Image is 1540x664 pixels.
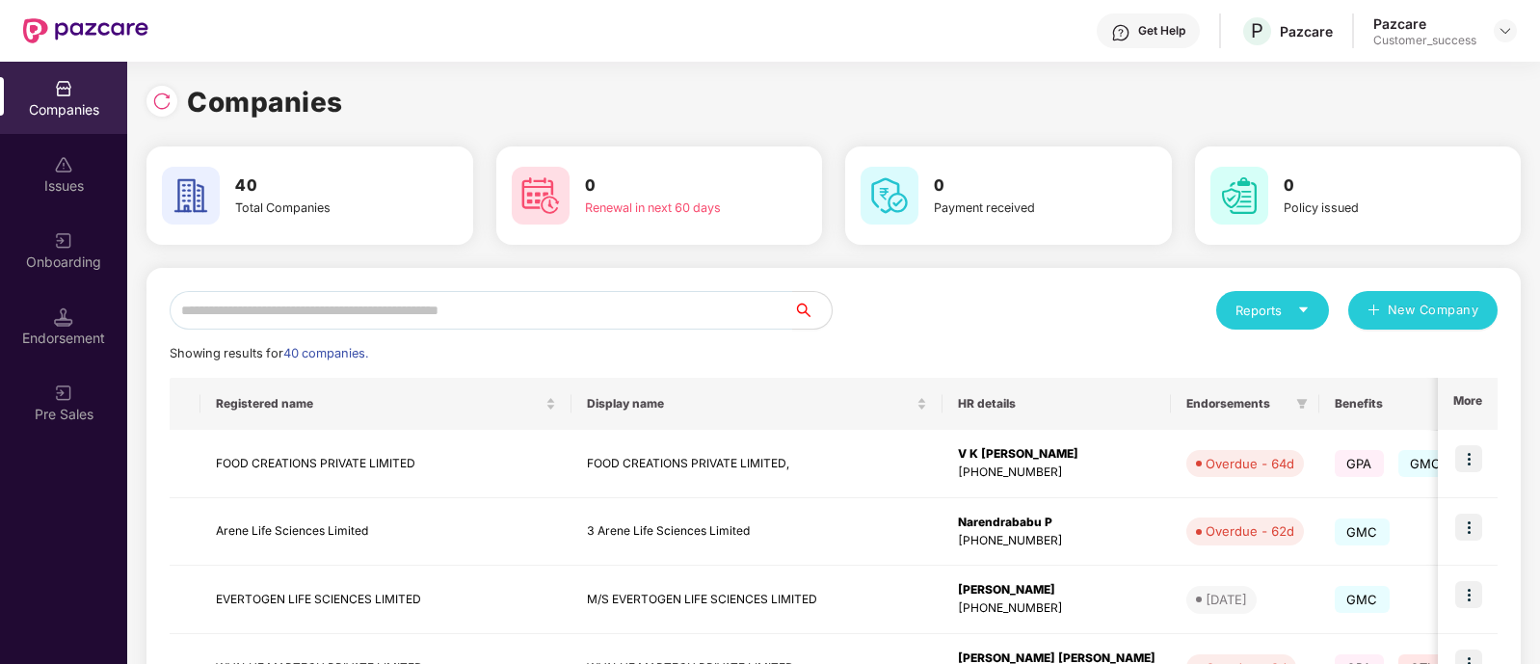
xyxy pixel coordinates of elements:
[1111,23,1130,42] img: svg+xml;base64,PHN2ZyBpZD0iSGVscC0zMngzMiIgeG1sbnM9Imh0dHA6Ly93d3cudzMub3JnLzIwMDAvc3ZnIiB3aWR0aD...
[1398,450,1453,477] span: GMC
[1186,396,1288,412] span: Endorsements
[1280,22,1333,40] div: Pazcare
[1455,445,1482,472] img: icon
[1367,304,1380,319] span: plus
[23,18,148,43] img: New Pazcare Logo
[200,430,571,498] td: FOOD CREATIONS PRIVATE LIMITED
[585,199,751,218] div: Renewal in next 60 days
[54,79,73,98] img: svg+xml;base64,PHN2ZyBpZD0iQ29tcGFuaWVzIiB4bWxucz0iaHR0cDovL3d3dy53My5vcmcvMjAwMC9zdmciIHdpZHRoPS...
[1335,518,1390,545] span: GMC
[943,378,1171,430] th: HR details
[54,231,73,251] img: svg+xml;base64,PHN2ZyB3aWR0aD0iMjAiIGhlaWdodD0iMjAiIHZpZXdCb3g9IjAgMCAyMCAyMCIgZmlsbD0ibm9uZSIgeG...
[283,346,368,360] span: 40 companies.
[1373,14,1476,33] div: Pazcare
[1296,398,1308,410] span: filter
[1284,199,1449,218] div: Policy issued
[1373,33,1476,48] div: Customer_success
[1438,378,1498,430] th: More
[958,599,1155,618] div: [PHONE_NUMBER]
[958,445,1155,464] div: V K [PERSON_NAME]
[571,566,943,634] td: M/S EVERTOGEN LIFE SCIENCES LIMITED
[200,498,571,567] td: Arene Life Sciences Limited
[54,155,73,174] img: svg+xml;base64,PHN2ZyBpZD0iSXNzdWVzX2Rpc2FibGVkIiB4bWxucz0iaHR0cDovL3d3dy53My5vcmcvMjAwMC9zdmciIH...
[1206,521,1294,541] div: Overdue - 62d
[1251,19,1263,42] span: P
[1206,590,1247,609] div: [DATE]
[958,514,1155,532] div: Narendrababu P
[235,199,401,218] div: Total Companies
[792,291,833,330] button: search
[1455,581,1482,608] img: icon
[1335,450,1384,477] span: GPA
[934,199,1100,218] div: Payment received
[1297,304,1310,316] span: caret-down
[1138,23,1185,39] div: Get Help
[792,303,832,318] span: search
[1292,392,1312,415] span: filter
[162,167,220,225] img: svg+xml;base64,PHN2ZyB4bWxucz0iaHR0cDovL3d3dy53My5vcmcvMjAwMC9zdmciIHdpZHRoPSI2MCIgaGVpZ2h0PSI2MC...
[1388,301,1479,320] span: New Company
[512,167,570,225] img: svg+xml;base64,PHN2ZyB4bWxucz0iaHR0cDovL3d3dy53My5vcmcvMjAwMC9zdmciIHdpZHRoPSI2MCIgaGVpZ2h0PSI2MC...
[958,581,1155,599] div: [PERSON_NAME]
[1206,454,1294,473] div: Overdue - 64d
[571,378,943,430] th: Display name
[861,167,918,225] img: svg+xml;base64,PHN2ZyB4bWxucz0iaHR0cDovL3d3dy53My5vcmcvMjAwMC9zdmciIHdpZHRoPSI2MCIgaGVpZ2h0PSI2MC...
[170,346,368,360] span: Showing results for
[216,396,542,412] span: Registered name
[54,307,73,327] img: svg+xml;base64,PHN2ZyB3aWR0aD0iMTQuNSIgaGVpZ2h0PSIxNC41IiB2aWV3Qm94PSIwIDAgMTYgMTYiIGZpbGw9Im5vbm...
[571,430,943,498] td: FOOD CREATIONS PRIVATE LIMITED,
[587,396,913,412] span: Display name
[1235,301,1310,320] div: Reports
[1455,514,1482,541] img: icon
[1210,167,1268,225] img: svg+xml;base64,PHN2ZyB4bWxucz0iaHR0cDovL3d3dy53My5vcmcvMjAwMC9zdmciIHdpZHRoPSI2MCIgaGVpZ2h0PSI2MC...
[200,378,571,430] th: Registered name
[1284,173,1449,199] h3: 0
[187,81,343,123] h1: Companies
[235,173,401,199] h3: 40
[934,173,1100,199] h3: 0
[1335,586,1390,613] span: GMC
[152,92,172,111] img: svg+xml;base64,PHN2ZyBpZD0iUmVsb2FkLTMyeDMyIiB4bWxucz0iaHR0cDovL3d3dy53My5vcmcvMjAwMC9zdmciIHdpZH...
[1498,23,1513,39] img: svg+xml;base64,PHN2ZyBpZD0iRHJvcGRvd24tMzJ4MzIiIHhtbG5zPSJodHRwOi8vd3d3LnczLm9yZy8yMDAwL3N2ZyIgd2...
[54,384,73,403] img: svg+xml;base64,PHN2ZyB3aWR0aD0iMjAiIGhlaWdodD0iMjAiIHZpZXdCb3g9IjAgMCAyMCAyMCIgZmlsbD0ibm9uZSIgeG...
[571,498,943,567] td: 3 Arene Life Sciences Limited
[1348,291,1498,330] button: plusNew Company
[200,566,571,634] td: EVERTOGEN LIFE SCIENCES LIMITED
[585,173,751,199] h3: 0
[958,532,1155,550] div: [PHONE_NUMBER]
[958,464,1155,482] div: [PHONE_NUMBER]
